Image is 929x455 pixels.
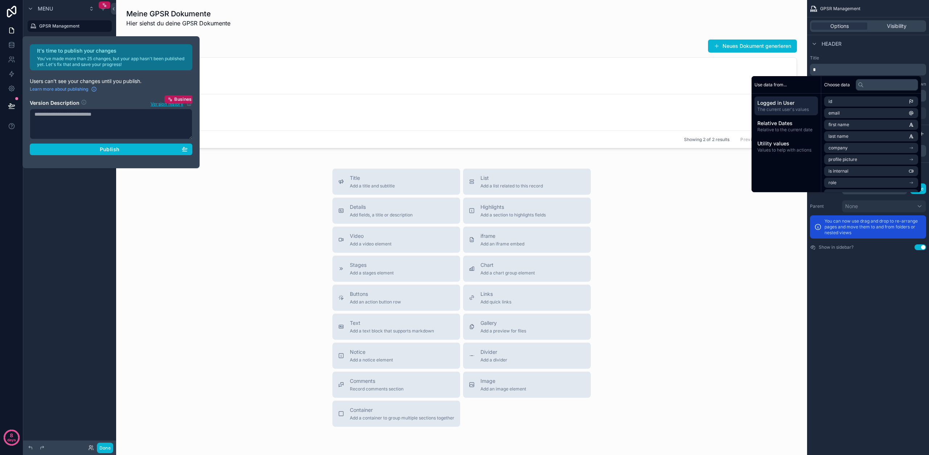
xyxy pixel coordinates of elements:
span: Add fields, a title or description [350,212,413,218]
span: Showing 2 of 2 results [684,137,729,142]
span: Title [350,174,395,182]
label: Title [810,55,926,61]
label: GPSR Management [39,23,107,29]
button: DividerAdd a divider [463,343,591,369]
span: Add a notice element [350,357,393,363]
button: NoticeAdd a notice element [332,343,460,369]
p: Users can't see your changes until you publish. [30,78,192,85]
span: Add a title and subtitle [350,183,395,189]
span: Buttons [350,290,401,298]
span: Visibility [887,22,907,30]
span: Options [830,22,849,30]
button: Done [97,443,113,453]
button: Version historyBusiness [150,99,192,107]
a: Learn more about publishing [30,86,97,92]
span: Header [822,40,842,47]
div: scrollable content [810,64,926,75]
span: Add a divider [480,357,507,363]
span: Details [350,203,413,211]
h2: Version Description [30,99,79,107]
span: Add a text block that supports markdown [350,328,434,334]
button: TitleAdd a title and subtitle [332,169,460,195]
span: Links [480,290,511,298]
span: Gallery [480,319,526,327]
span: Container [350,406,454,414]
p: days [7,435,16,445]
span: Version history [151,100,183,107]
p: 8 [10,432,13,439]
span: iframe [480,232,524,240]
span: Values to help with actions [757,147,815,153]
label: Show in sidebar? [819,244,854,250]
span: Add a list related to this record [480,183,543,189]
p: You've made more than 25 changes, but your app hasn't been published yet. Let's fix that and save... [37,56,188,67]
button: iframeAdd an iframe embed [463,227,591,253]
p: You can now use drag and drop to re-arrange pages and move them to and from folders or nested views [824,218,922,236]
button: TextAdd a text block that supports markdown [332,314,460,340]
span: Add a container to group multiple sections together [350,415,454,421]
span: Add a chart group element [480,270,535,276]
span: Video [350,232,392,240]
a: GPSR Management [28,20,112,32]
span: Relative to the current date [757,127,815,133]
button: DetailsAdd fields, a title or description [332,198,460,224]
span: Add quick links [480,299,511,305]
span: Publish [100,146,119,153]
span: Comments [350,377,404,385]
button: VideoAdd a video element [332,227,460,253]
button: ImageAdd an image element [463,372,591,398]
span: Highlights [480,203,546,211]
span: Add a stages element [350,270,394,276]
span: Text [350,319,434,327]
h2: It's time to publish your changes [37,47,188,54]
button: ButtonsAdd an action button row [332,285,460,311]
span: The current user's values [757,107,815,112]
span: Notice [350,348,393,356]
button: ChartAdd a chart group element [463,256,591,282]
span: Divider [480,348,507,356]
div: scrollable content [752,94,821,159]
span: Chart [480,261,535,269]
span: Add a video element [350,241,392,247]
button: CommentsRecord comments section [332,372,460,398]
span: Record comments section [350,386,404,392]
span: Choose data [824,82,850,88]
span: Stages [350,261,394,269]
span: Relative Dates [757,120,815,127]
span: List [480,174,543,182]
span: Learn more about publishing [30,86,88,92]
span: Logged in User [757,99,815,107]
span: Menu [38,5,53,12]
button: LinksAdd quick links [463,285,591,311]
span: Add an iframe embed [480,241,524,247]
span: Add a preview for files [480,328,526,334]
span: Utility values [757,140,815,147]
button: Publish [30,144,192,155]
button: ListAdd a list related to this record [463,169,591,195]
span: Add an image element [480,386,526,392]
span: None [845,203,858,210]
a: GPSR [28,36,112,47]
button: StagesAdd a stages element [332,256,460,282]
button: GalleryAdd a preview for files [463,314,591,340]
span: Business [174,96,195,102]
span: Use data from... [754,82,787,88]
button: None [842,200,926,212]
button: ContainerAdd a container to group multiple sections together [332,401,460,427]
label: Parent [810,203,839,209]
span: Image [480,377,526,385]
span: GPSR Management [820,6,860,12]
button: HighlightsAdd a section to highlights fields [463,198,591,224]
span: Add an action button row [350,299,401,305]
span: Add a section to highlights fields [480,212,546,218]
